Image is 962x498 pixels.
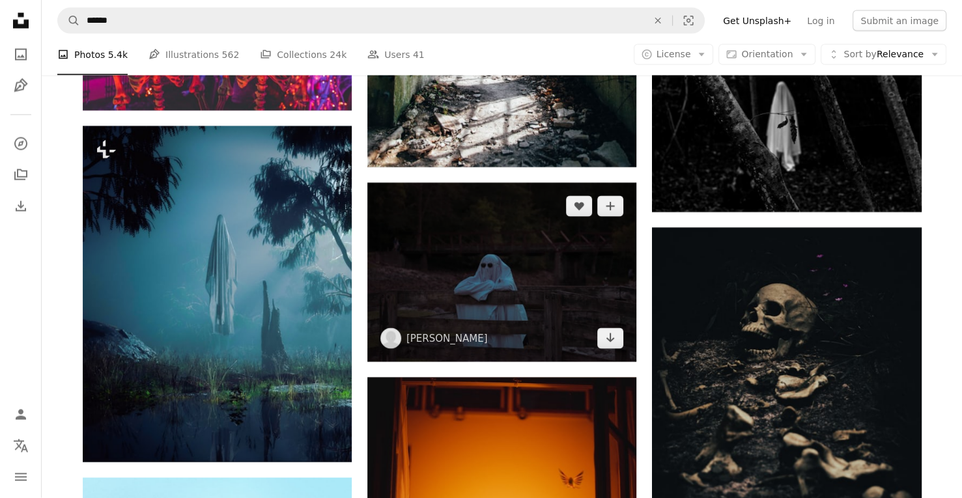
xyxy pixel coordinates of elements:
[673,8,704,33] button: Visual search
[222,48,240,62] span: 562
[8,131,34,157] a: Explore
[644,8,672,33] button: Clear
[799,10,842,31] a: Log in
[715,10,799,31] a: Get Unsplash+
[367,34,425,76] a: Users 41
[367,183,636,362] img: person in white hoodie sitting on brown wooden bench
[57,8,705,34] form: Find visuals sitewide
[718,44,815,65] button: Orientation
[83,288,352,300] a: A forest with a body of water surrounded by trees
[8,464,34,490] button: Menu
[330,48,347,62] span: 24k
[413,48,425,62] span: 41
[149,34,239,76] a: Illustrations 562
[657,49,691,59] span: License
[652,117,921,128] a: a person standing next to a forest
[83,126,352,463] img: A forest with a body of water surrounded by trees
[367,266,636,278] a: person in white hoodie sitting on brown wooden bench
[8,193,34,219] a: Download History
[8,73,34,99] a: Illustrations
[821,44,946,65] button: Sort byRelevance
[597,328,623,349] a: Download
[260,34,347,76] a: Collections 24k
[8,162,34,188] a: Collections
[8,402,34,428] a: Log in / Sign up
[741,49,793,59] span: Orientation
[853,10,946,31] button: Submit an image
[652,33,921,212] img: a person standing next to a forest
[634,44,714,65] button: License
[843,49,876,59] span: Sort by
[8,42,34,68] a: Photos
[8,8,34,36] a: Home — Unsplash
[597,196,623,217] button: Add to Collection
[652,424,921,436] a: a human skull is shown in the dark
[406,332,488,345] a: [PERSON_NAME]
[380,328,401,349] img: Go to Carlos Nunez's profile
[843,48,924,61] span: Relevance
[8,433,34,459] button: Language
[566,196,592,217] button: Like
[58,8,80,33] button: Search Unsplash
